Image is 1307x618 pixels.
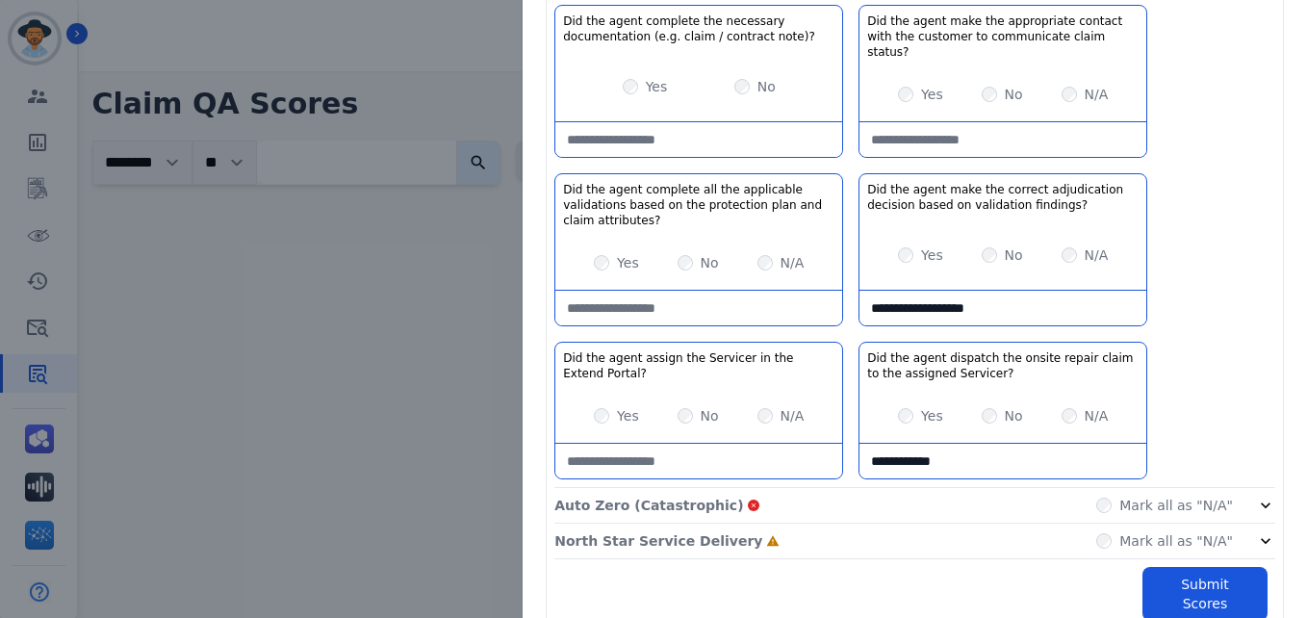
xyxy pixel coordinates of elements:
label: Mark all as "N/A" [1119,531,1233,551]
h3: Did the agent assign the Servicer in the Extend Portal? [563,350,834,381]
label: N/A [1085,245,1109,265]
label: Yes [617,253,639,272]
label: N/A [1085,85,1109,104]
h3: Did the agent complete the necessary documentation (e.g. claim / contract note)? [563,13,834,44]
label: Yes [617,406,639,425]
h3: Did the agent make the appropriate contact with the customer to communicate claim status? [867,13,1139,60]
label: No [1005,406,1023,425]
label: No [1005,245,1023,265]
label: N/A [781,253,805,272]
h3: Did the agent make the correct adjudication decision based on validation findings? [867,182,1139,213]
h3: Did the agent dispatch the onsite repair claim to the assigned Servicer? [867,350,1139,381]
label: N/A [1085,406,1109,425]
label: N/A [781,406,805,425]
label: No [701,253,719,272]
label: Yes [921,406,943,425]
label: Yes [646,77,668,96]
p: Auto Zero (Catastrophic) [554,496,743,515]
label: Yes [921,85,943,104]
label: Mark all as "N/A" [1119,496,1233,515]
h3: Did the agent complete all the applicable validations based on the protection plan and claim attr... [563,182,834,228]
label: No [757,77,776,96]
label: Yes [921,245,943,265]
label: No [1005,85,1023,104]
p: North Star Service Delivery [554,531,762,551]
label: No [701,406,719,425]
